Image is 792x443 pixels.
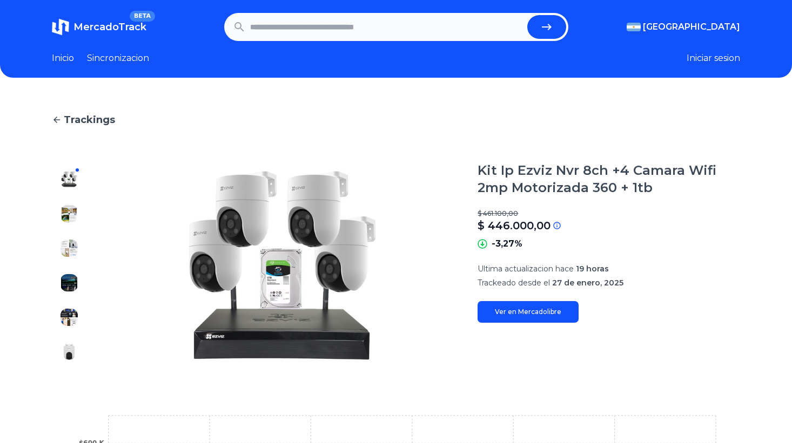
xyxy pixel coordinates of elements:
span: 19 horas [576,264,609,274]
img: Kit Ip Ezviz Nvr 8ch +4 Camara Wifi 2mp Motorizada 360 + 1tb [61,240,78,257]
span: Trackings [64,112,115,127]
img: Kit Ip Ezviz Nvr 8ch +4 Camara Wifi 2mp Motorizada 360 + 1tb [61,343,78,360]
a: MercadoTrackBETA [52,18,146,36]
img: Kit Ip Ezviz Nvr 8ch +4 Camara Wifi 2mp Motorizada 360 + 1tb [61,171,78,188]
a: Sincronizacion [87,52,149,65]
a: Ver en Mercadolibre [478,301,579,323]
img: Kit Ip Ezviz Nvr 8ch +4 Camara Wifi 2mp Motorizada 360 + 1tb [108,162,456,369]
h1: Kit Ip Ezviz Nvr 8ch +4 Camara Wifi 2mp Motorizada 360 + 1tb [478,162,740,196]
span: 27 de enero, 2025 [552,278,623,288]
span: MercadoTrack [73,21,146,33]
img: Kit Ip Ezviz Nvr 8ch +4 Camara Wifi 2mp Motorizada 360 + 1tb [61,205,78,222]
img: Kit Ip Ezviz Nvr 8ch +4 Camara Wifi 2mp Motorizada 360 + 1tb [61,274,78,291]
a: Trackings [52,112,740,127]
img: Kit Ip Ezviz Nvr 8ch +4 Camara Wifi 2mp Motorizada 360 + 1tb [61,309,78,326]
p: -3,27% [492,237,522,250]
span: BETA [130,11,155,22]
span: Trackeado desde el [478,278,550,288]
p: $ 446.000,00 [478,218,551,233]
img: MercadoTrack [52,18,69,36]
p: $ 461.100,00 [478,209,740,218]
button: [GEOGRAPHIC_DATA] [627,21,740,33]
a: Inicio [52,52,74,65]
img: Argentina [627,23,641,31]
span: Ultima actualizacion hace [478,264,574,274]
button: Iniciar sesion [687,52,740,65]
span: [GEOGRAPHIC_DATA] [643,21,740,33]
